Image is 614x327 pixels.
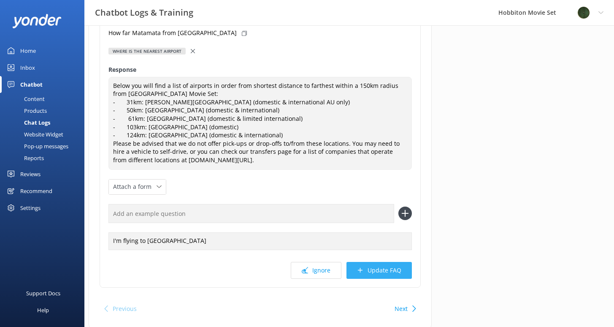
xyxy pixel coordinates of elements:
[20,166,41,183] div: Reviews
[108,77,412,170] textarea: Below you will find a list of airports in order from shortest distance to farthest within a 150km...
[20,183,52,199] div: Recommend
[13,14,61,28] img: yonder-white-logo.png
[108,204,394,223] input: Add an example question
[5,128,84,140] a: Website Widget
[346,262,412,279] button: Update FAQ
[577,6,590,19] img: 34-1720495293.png
[20,42,36,59] div: Home
[108,28,237,38] p: How far Matamata from [GEOGRAPHIC_DATA]
[5,93,45,105] div: Content
[5,105,47,117] div: Products
[5,152,44,164] div: Reports
[5,140,68,152] div: Pop-up messages
[20,199,41,216] div: Settings
[5,117,84,128] a: Chat Logs
[291,262,341,279] button: Ignore
[5,105,84,117] a: Products
[113,182,157,191] span: Attach a form
[108,48,186,54] div: Where is the nearest airport
[37,302,49,319] div: Help
[20,59,35,76] div: Inbox
[108,232,412,250] div: I'm flying to [GEOGRAPHIC_DATA]
[5,117,50,128] div: Chat Logs
[108,65,412,74] label: Response
[5,93,84,105] a: Content
[26,285,60,302] div: Support Docs
[395,300,408,317] button: Next
[5,140,84,152] a: Pop-up messages
[20,76,43,93] div: Chatbot
[5,152,84,164] a: Reports
[95,6,193,19] h3: Chatbot Logs & Training
[5,128,63,140] div: Website Widget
